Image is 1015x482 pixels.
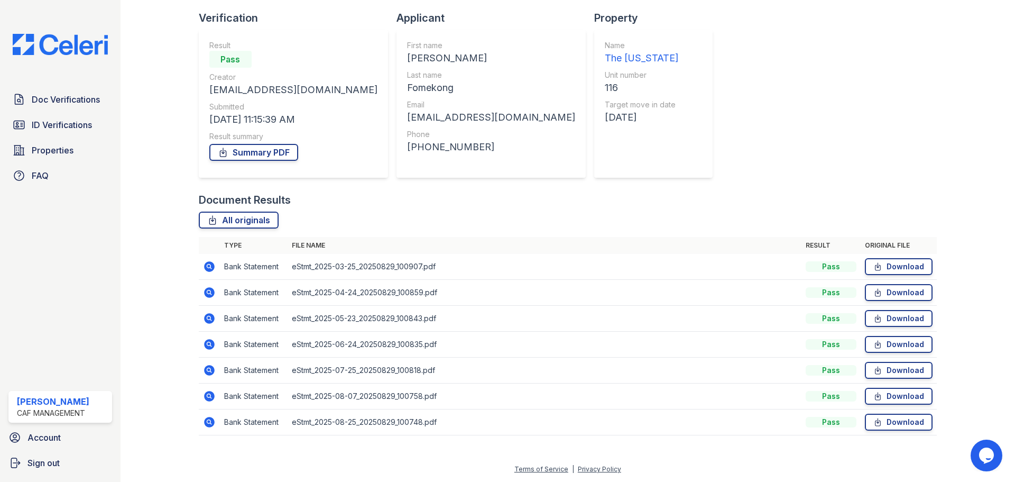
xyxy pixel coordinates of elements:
[806,313,856,324] div: Pass
[396,11,594,25] div: Applicant
[32,93,100,106] span: Doc Verifications
[288,384,801,410] td: eStmt_2025-08-07_20250829_100758.pdf
[288,306,801,332] td: eStmt_2025-05-23_20250829_100843.pdf
[17,395,89,408] div: [PERSON_NAME]
[572,465,574,473] div: |
[220,237,288,254] th: Type
[578,465,621,473] a: Privacy Policy
[27,457,60,469] span: Sign out
[27,431,61,444] span: Account
[806,417,856,428] div: Pass
[806,339,856,350] div: Pass
[209,144,298,161] a: Summary PDF
[407,40,575,51] div: First name
[605,40,678,51] div: Name
[407,51,575,66] div: [PERSON_NAME]
[220,280,288,306] td: Bank Statement
[407,129,575,140] div: Phone
[199,11,396,25] div: Verification
[605,99,678,110] div: Target move in date
[605,40,678,66] a: Name The [US_STATE]
[8,114,112,135] a: ID Verifications
[288,410,801,435] td: eStmt_2025-08-25_20250829_100748.pdf
[8,165,112,186] a: FAQ
[605,110,678,125] div: [DATE]
[209,112,377,127] div: [DATE] 11:15:39 AM
[220,254,288,280] td: Bank Statement
[209,83,377,97] div: [EMAIL_ADDRESS][DOMAIN_NAME]
[8,89,112,110] a: Doc Verifications
[801,237,861,254] th: Result
[865,336,933,353] a: Download
[209,131,377,142] div: Result summary
[17,408,89,419] div: CAF Management
[861,237,937,254] th: Original file
[32,119,92,131] span: ID Verifications
[865,310,933,327] a: Download
[220,358,288,384] td: Bank Statement
[407,99,575,110] div: Email
[220,384,288,410] td: Bank Statement
[209,102,377,112] div: Submitted
[220,410,288,435] td: Bank Statement
[209,51,252,68] div: Pass
[865,388,933,405] a: Download
[199,212,279,229] a: All originals
[4,452,116,474] a: Sign out
[199,193,291,207] div: Document Results
[32,169,49,182] span: FAQ
[806,287,856,298] div: Pass
[288,332,801,358] td: eStmt_2025-06-24_20250829_100835.pdf
[605,51,678,66] div: The [US_STATE]
[4,427,116,448] a: Account
[407,70,575,80] div: Last name
[514,465,568,473] a: Terms of Service
[220,332,288,358] td: Bank Statement
[209,72,377,83] div: Creator
[8,140,112,161] a: Properties
[806,365,856,376] div: Pass
[605,80,678,95] div: 116
[594,11,721,25] div: Property
[288,358,801,384] td: eStmt_2025-07-25_20250829_100818.pdf
[32,144,73,157] span: Properties
[865,362,933,379] a: Download
[806,391,856,402] div: Pass
[865,258,933,275] a: Download
[407,80,575,95] div: Fomekong
[865,284,933,301] a: Download
[288,280,801,306] td: eStmt_2025-04-24_20250829_100859.pdf
[288,254,801,280] td: eStmt_2025-03-25_20250829_100907.pdf
[605,70,678,80] div: Unit number
[865,414,933,431] a: Download
[407,140,575,154] div: [PHONE_NUMBER]
[971,440,1004,471] iframe: chat widget
[407,110,575,125] div: [EMAIL_ADDRESS][DOMAIN_NAME]
[806,261,856,272] div: Pass
[4,34,116,55] img: CE_Logo_Blue-a8612792a0a2168367f1c8372b55b34899dd931a85d93a1a3d3e32e68fde9ad4.png
[288,237,801,254] th: File name
[209,40,377,51] div: Result
[220,306,288,332] td: Bank Statement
